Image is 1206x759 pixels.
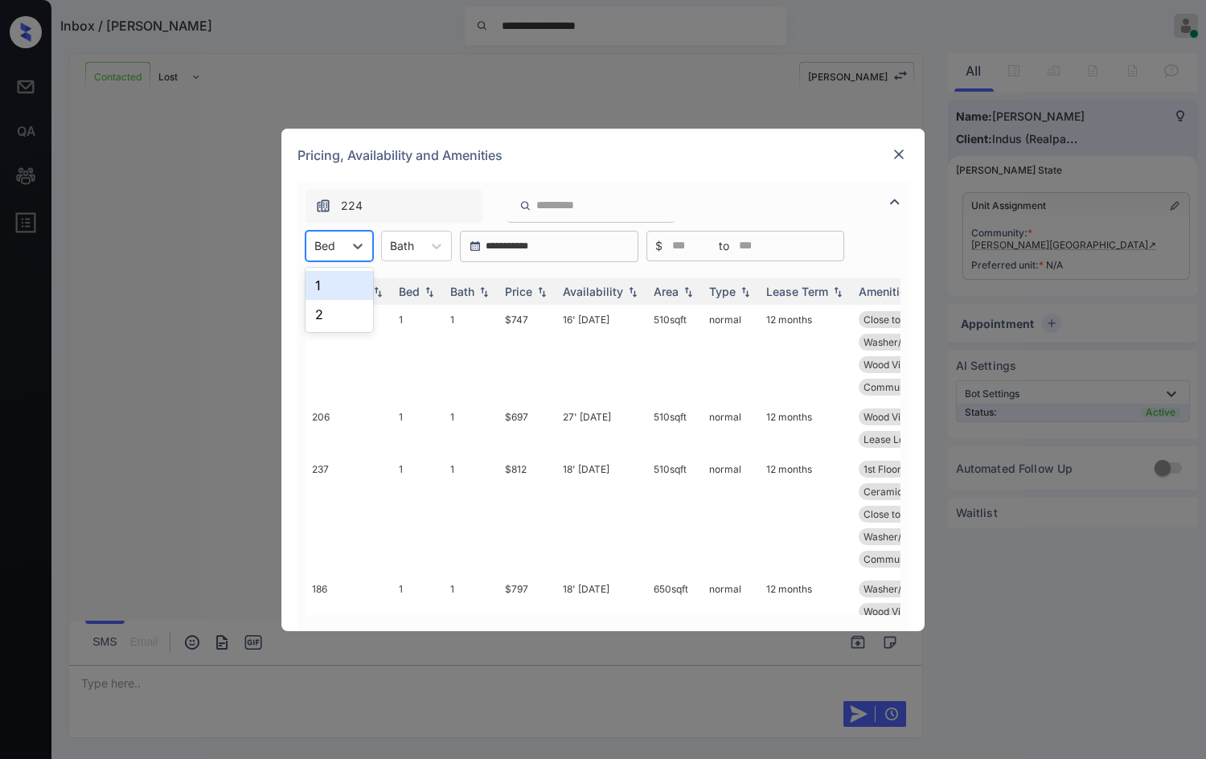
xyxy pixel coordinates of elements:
[556,402,647,454] td: 27' [DATE]
[703,454,760,574] td: normal
[444,574,498,649] td: 1
[306,402,392,454] td: 206
[863,411,944,423] span: Wood Vinyl Bed ...
[885,192,904,211] img: icon-zuma
[399,285,420,298] div: Bed
[654,285,679,298] div: Area
[863,486,941,498] span: Ceramic Tile Di...
[421,285,437,297] img: sorting
[505,285,532,298] div: Price
[863,463,901,475] span: 1st Floor
[863,583,950,595] span: Washer/Dryer Co...
[392,454,444,574] td: 1
[534,285,550,297] img: sorting
[306,300,373,329] div: 2
[370,285,386,297] img: sorting
[450,285,474,298] div: Bath
[709,285,736,298] div: Type
[680,285,696,297] img: sorting
[703,305,760,402] td: normal
[306,574,392,649] td: 186
[647,574,703,649] td: 650 sqft
[498,305,556,402] td: $747
[315,198,331,214] img: icon-zuma
[830,285,846,297] img: sorting
[392,402,444,454] td: 1
[392,574,444,649] td: 1
[863,605,941,617] span: Wood Vinyl Dini...
[556,305,647,402] td: 16' [DATE]
[281,129,925,182] div: Pricing, Availability and Amenities
[655,237,662,255] span: $
[625,285,641,297] img: sorting
[863,433,916,445] span: Lease Lock
[306,305,392,402] td: 240
[444,454,498,574] td: 1
[444,402,498,454] td: 1
[863,314,988,326] span: Close to [PERSON_NAME]...
[306,271,373,300] div: 1
[863,531,950,543] span: Washer/Dryer Co...
[647,305,703,402] td: 510 sqft
[476,285,492,297] img: sorting
[891,146,907,162] img: close
[703,574,760,649] td: normal
[863,359,941,371] span: Wood Vinyl Dini...
[863,508,988,520] span: Close to [PERSON_NAME]...
[392,305,444,402] td: 1
[556,574,647,649] td: 18' [DATE]
[703,402,760,454] td: normal
[863,336,950,348] span: Washer/Dryer Co...
[647,454,703,574] td: 510 sqft
[647,402,703,454] td: 510 sqft
[498,402,556,454] td: $697
[863,381,936,393] span: Community Fee
[519,199,531,213] img: icon-zuma
[760,402,852,454] td: 12 months
[498,454,556,574] td: $812
[306,454,392,574] td: 237
[760,454,852,574] td: 12 months
[859,285,913,298] div: Amenities
[444,305,498,402] td: 1
[760,574,852,649] td: 12 months
[863,553,936,565] span: Community Fee
[766,285,828,298] div: Lease Term
[556,454,647,574] td: 18' [DATE]
[341,197,363,215] span: 224
[737,285,753,297] img: sorting
[719,237,729,255] span: to
[563,285,623,298] div: Availability
[498,574,556,649] td: $797
[760,305,852,402] td: 12 months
